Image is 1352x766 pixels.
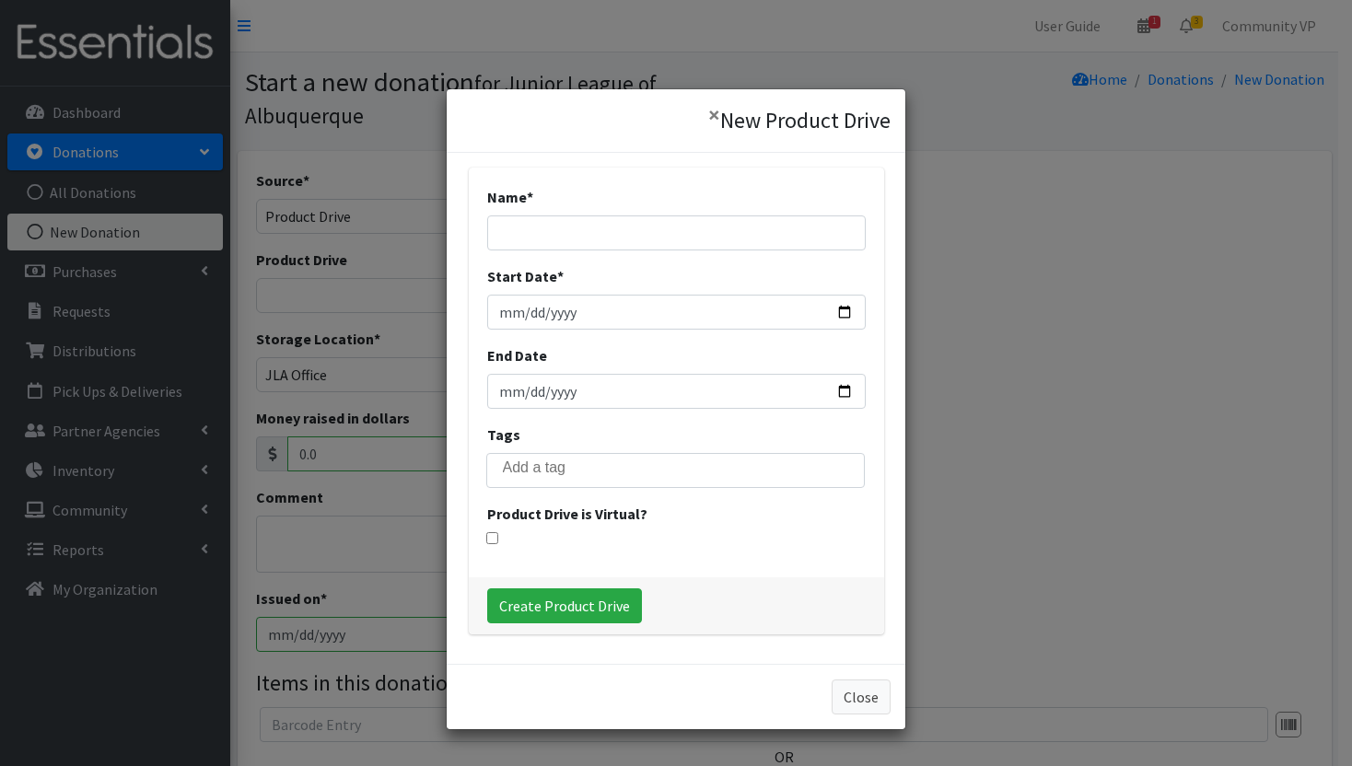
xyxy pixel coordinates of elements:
button: Close [832,679,891,714]
h4: New Product Drive [720,104,891,137]
label: Product Drive is Virtual? [487,503,647,525]
label: Name [487,186,533,208]
label: End Date [487,344,547,366]
input: Create Product Drive [487,588,642,623]
input: Add a tag [503,459,875,476]
label: Start Date [487,265,564,287]
label: Tags [487,424,520,446]
abbr: required [557,267,564,285]
button: × [693,89,735,141]
abbr: required [527,188,533,206]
